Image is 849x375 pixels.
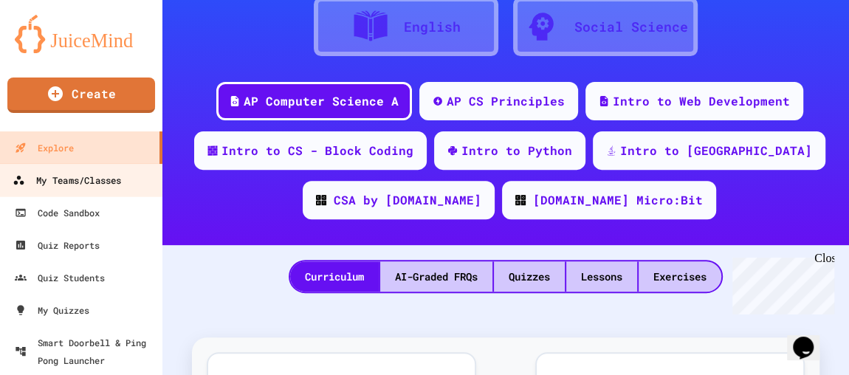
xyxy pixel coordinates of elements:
div: AP Computer Science A [244,92,399,110]
div: Smart Doorbell & Ping Pong Launcher [15,334,157,369]
iframe: chat widget [787,316,834,360]
img: CODE_logo_RGB.png [316,195,326,205]
div: Quiz Students [15,269,105,286]
div: AP CS Principles [447,92,565,110]
div: Chat with us now!Close [6,6,102,94]
div: Curriculum [290,261,379,292]
div: CSA by [DOMAIN_NAME] [334,191,481,209]
a: Create [7,78,155,113]
div: AI-Graded FRQs [380,261,492,292]
div: My Teams/Classes [13,171,121,190]
div: Lessons [566,261,637,292]
div: Quizzes [494,261,565,292]
div: My Quizzes [15,301,89,319]
div: Intro to CS - Block Coding [221,142,413,159]
div: Intro to Python [461,142,572,159]
div: Social Science [574,17,688,37]
img: CODE_logo_RGB.png [515,195,526,205]
div: English [404,17,461,37]
div: Explore [15,139,74,156]
img: logo-orange.svg [15,15,148,53]
div: Intro to [GEOGRAPHIC_DATA] [620,142,812,159]
div: Quiz Reports [15,236,100,254]
div: Code Sandbox [15,204,100,221]
div: Exercises [639,261,721,292]
iframe: chat widget [726,252,834,314]
div: [DOMAIN_NAME] Micro:Bit [533,191,703,209]
div: Intro to Web Development [613,92,790,110]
